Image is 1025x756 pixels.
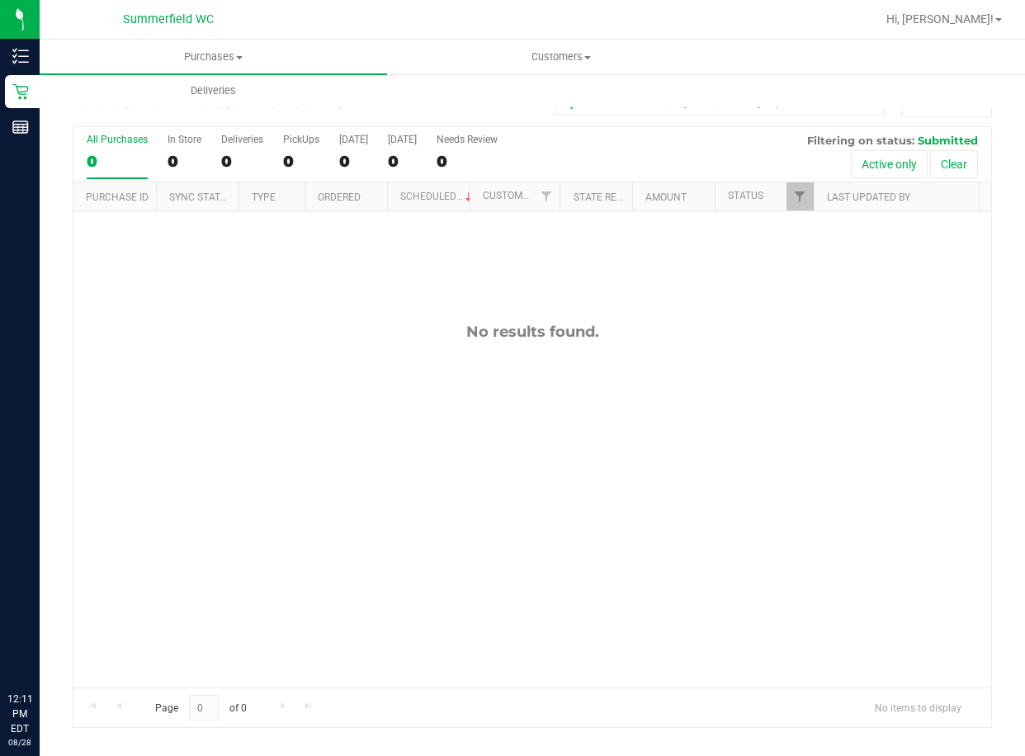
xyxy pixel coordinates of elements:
[252,191,276,203] a: Type
[387,40,735,74] a: Customers
[7,736,32,749] p: 08/28
[87,152,148,171] div: 0
[862,695,975,720] span: No items to display
[574,191,660,203] a: State Registry ID
[169,191,233,203] a: Sync Status
[400,191,475,202] a: Scheduled
[7,692,32,736] p: 12:11 PM EDT
[283,152,319,171] div: 0
[786,182,814,210] a: Filter
[12,48,29,64] inline-svg: Inventory
[388,152,417,171] div: 0
[339,134,368,145] div: [DATE]
[86,191,149,203] a: Purchase ID
[388,50,734,64] span: Customers
[40,50,387,64] span: Purchases
[318,191,361,203] a: Ordered
[221,134,263,145] div: Deliveries
[930,150,978,178] button: Clear
[851,150,928,178] button: Active only
[168,152,201,171] div: 0
[388,134,417,145] div: [DATE]
[168,134,201,145] div: In Store
[918,134,978,147] span: Submitted
[483,190,534,201] a: Customer
[728,190,763,201] a: Status
[40,73,387,108] a: Deliveries
[73,96,379,111] h3: Purchase Fulfillment:
[532,182,560,210] a: Filter
[12,83,29,100] inline-svg: Retail
[807,134,914,147] span: Filtering on status:
[339,152,368,171] div: 0
[437,152,498,171] div: 0
[283,134,319,145] div: PickUps
[17,624,66,673] iframe: Resource center
[827,191,910,203] a: Last Updated By
[221,152,263,171] div: 0
[123,12,214,26] span: Summerfield WC
[87,134,148,145] div: All Purchases
[40,40,387,74] a: Purchases
[73,323,991,341] div: No results found.
[168,83,258,98] span: Deliveries
[645,191,687,203] a: Amount
[141,695,260,721] span: Page of 0
[886,12,994,26] span: Hi, [PERSON_NAME]!
[12,119,29,135] inline-svg: Reports
[437,134,498,145] div: Needs Review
